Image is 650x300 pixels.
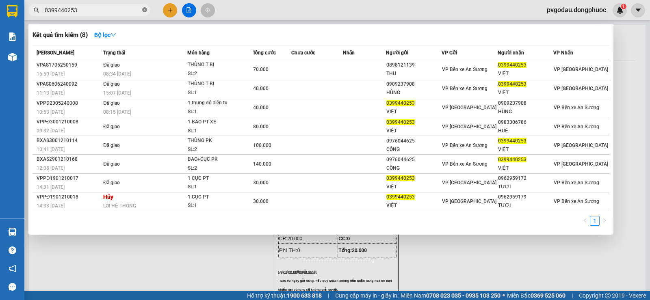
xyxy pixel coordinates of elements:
[386,175,415,181] span: 0399440253
[103,81,120,87] span: Đã giao
[386,108,442,116] div: VIỆT
[602,218,607,223] span: right
[291,50,315,56] span: Chưa cước
[188,127,249,136] div: SL: 1
[103,71,131,77] span: 08:34 [DATE]
[600,216,609,226] li: Next Page
[554,105,599,110] span: VP Bến xe An Sương
[386,164,442,173] div: CÔNG
[442,142,487,148] span: VP Bến xe An Sương
[498,81,526,87] span: 0399440253
[2,52,86,57] span: [PERSON_NAME]:
[37,61,101,69] div: VPAS1705250159
[253,86,269,91] span: 40.000
[37,165,65,171] span: 12:08 [DATE]
[37,184,65,190] span: 14:31 [DATE]
[442,50,457,56] span: VP Gửi
[590,216,599,225] a: 1
[188,60,249,69] div: THÙNG T BỊ
[188,193,249,202] div: 1 CỤC PT
[554,142,608,148] span: VP [GEOGRAPHIC_DATA]
[253,161,271,167] span: 140.000
[64,36,100,41] span: Hotline: 19001152
[110,32,116,38] span: down
[498,157,526,162] span: 0399440253
[103,180,120,186] span: Đã giao
[554,124,599,129] span: VP Bến xe An Sương
[103,62,120,68] span: Đã giao
[386,88,442,97] div: HÙNG
[103,109,131,115] span: 08:15 [DATE]
[9,265,16,272] span: notification
[103,100,120,106] span: Đã giao
[188,164,249,173] div: SL: 2
[187,50,210,56] span: Món hàng
[583,218,587,223] span: left
[498,201,553,210] div: TƯƠI
[103,50,125,56] span: Trạng thái
[386,69,442,78] div: THU
[188,69,249,78] div: SL: 2
[498,138,526,144] span: 0399440253
[142,6,147,14] span: close-circle
[37,147,65,152] span: 10:41 [DATE]
[386,80,442,88] div: 0909237908
[580,216,590,226] button: left
[103,90,131,96] span: 15:07 [DATE]
[580,216,590,226] li: Previous Page
[386,119,415,125] span: 0399440253
[9,246,16,254] span: question-circle
[188,136,249,145] div: THÙNG PK
[8,228,17,236] img: warehouse-icon
[498,69,553,78] div: VIỆT
[22,44,100,50] span: -----------------------------------------
[188,88,249,97] div: SL: 1
[442,105,496,110] span: VP [GEOGRAPHIC_DATA]
[94,32,116,38] strong: Bộ lọc
[498,99,553,108] div: 0909237908
[498,62,526,68] span: 0399440253
[386,50,408,56] span: Người gửi
[64,13,109,23] span: Bến xe [GEOGRAPHIC_DATA]
[88,28,123,41] button: Bộ lọcdown
[32,31,88,39] h3: Kết quả tìm kiếm ( 8 )
[37,99,101,108] div: VPPD2305240008
[442,180,496,186] span: VP [GEOGRAPHIC_DATA]
[253,67,269,72] span: 70.000
[37,118,101,126] div: VPPĐ3001210008
[103,203,136,209] span: LỖI HỆ THỐNG
[498,183,553,191] div: TƯƠI
[188,99,249,108] div: 1 thung đô điên tu
[37,174,101,183] div: VPPĐ1901210017
[386,127,442,135] div: VIỆT
[386,137,442,145] div: 0976044625
[590,216,600,226] li: 1
[442,124,496,129] span: VP [GEOGRAPHIC_DATA]
[442,67,487,72] span: VP Bến xe An Sương
[442,161,487,167] span: VP Bến xe An Sương
[64,24,112,35] span: 01 Võ Văn Truyện, KP.1, Phường 2
[554,199,599,204] span: VP Bến xe An Sương
[253,105,269,110] span: 40.000
[188,201,249,210] div: SL: 1
[37,203,65,209] span: 14:33 [DATE]
[253,199,269,204] span: 30.000
[37,155,101,164] div: BXAS2901210168
[498,164,553,173] div: VIỆT
[553,50,573,56] span: VP Nhận
[442,199,496,204] span: VP [GEOGRAPHIC_DATA]
[498,127,553,135] div: HUỆ
[498,193,553,201] div: 0962959179
[8,53,17,61] img: warehouse-icon
[442,86,487,91] span: VP Bến xe An Sương
[386,155,442,164] div: 0976044625
[253,50,276,56] span: Tổng cước
[554,180,599,186] span: VP Bến xe An Sương
[343,50,355,56] span: Nhãn
[188,145,249,154] div: SL: 2
[37,109,65,115] span: 10:53 [DATE]
[253,124,269,129] span: 80.000
[600,216,609,226] button: right
[554,161,608,167] span: VP [GEOGRAPHIC_DATA]
[37,128,65,134] span: 09:32 [DATE]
